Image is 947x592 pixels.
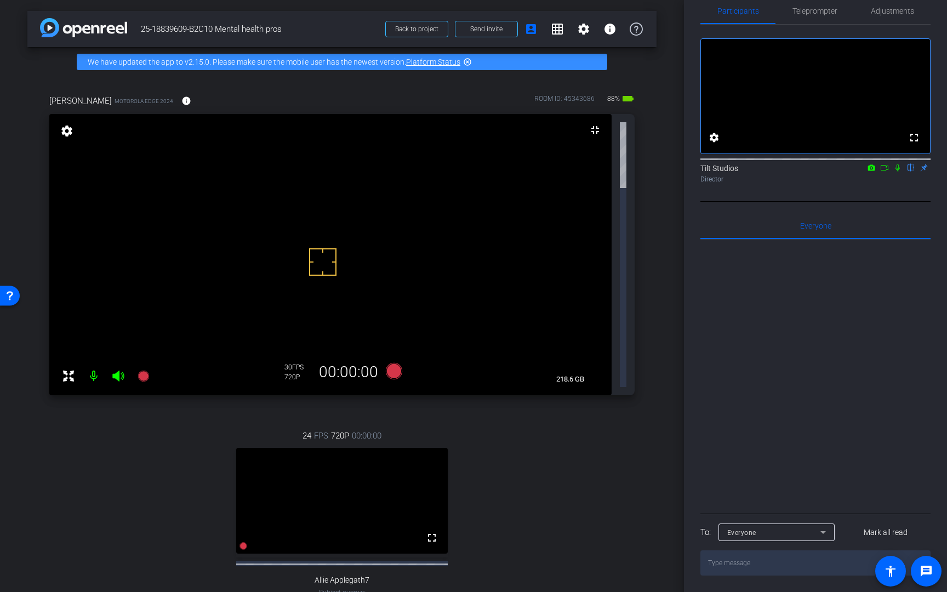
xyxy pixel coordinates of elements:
[77,54,607,70] div: We have updated the app to v2.15.0. Please make sure the mobile user has the newest version.
[470,25,503,33] span: Send invite
[524,22,538,36] mat-icon: account_box
[621,92,635,105] mat-icon: battery_std
[603,22,617,36] mat-icon: info
[700,163,931,184] div: Tilt Studios
[115,97,173,105] span: motorola edge 2024
[292,363,304,371] span: FPS
[908,131,921,144] mat-icon: fullscreen
[141,18,379,40] span: 25-18839609-B2C10 Mental health pros
[700,174,931,184] div: Director
[552,373,588,386] span: 218.6 GB
[284,363,312,372] div: 30
[864,527,908,538] span: Mark all read
[284,373,312,382] div: 720P
[551,22,564,36] mat-icon: grid_on
[534,94,595,110] div: ROOM ID: 45343686
[352,430,381,442] span: 00:00:00
[181,96,191,106] mat-icon: info
[425,531,438,544] mat-icon: fullscreen
[606,90,621,107] span: 88%
[385,21,448,37] button: Back to project
[455,21,518,37] button: Send invite
[40,18,127,37] img: app-logo
[727,529,756,537] span: Everyone
[871,7,914,15] span: Adjustments
[49,95,112,107] span: [PERSON_NAME]
[315,576,369,585] span: Allie Applegath7
[717,7,759,15] span: Participants
[884,565,897,578] mat-icon: accessibility
[406,58,460,66] a: Platform Status
[314,430,328,442] span: FPS
[700,526,711,539] div: To:
[708,131,721,144] mat-icon: settings
[920,565,933,578] mat-icon: message
[800,222,831,230] span: Everyone
[59,124,75,138] mat-icon: settings
[904,162,917,172] mat-icon: flip
[303,430,311,442] span: 24
[395,25,438,33] span: Back to project
[792,7,837,15] span: Teleprompter
[589,123,602,136] mat-icon: fullscreen_exit
[463,58,472,66] mat-icon: highlight_off
[331,430,349,442] span: 720P
[841,522,931,542] button: Mark all read
[577,22,590,36] mat-icon: settings
[312,363,385,382] div: 00:00:00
